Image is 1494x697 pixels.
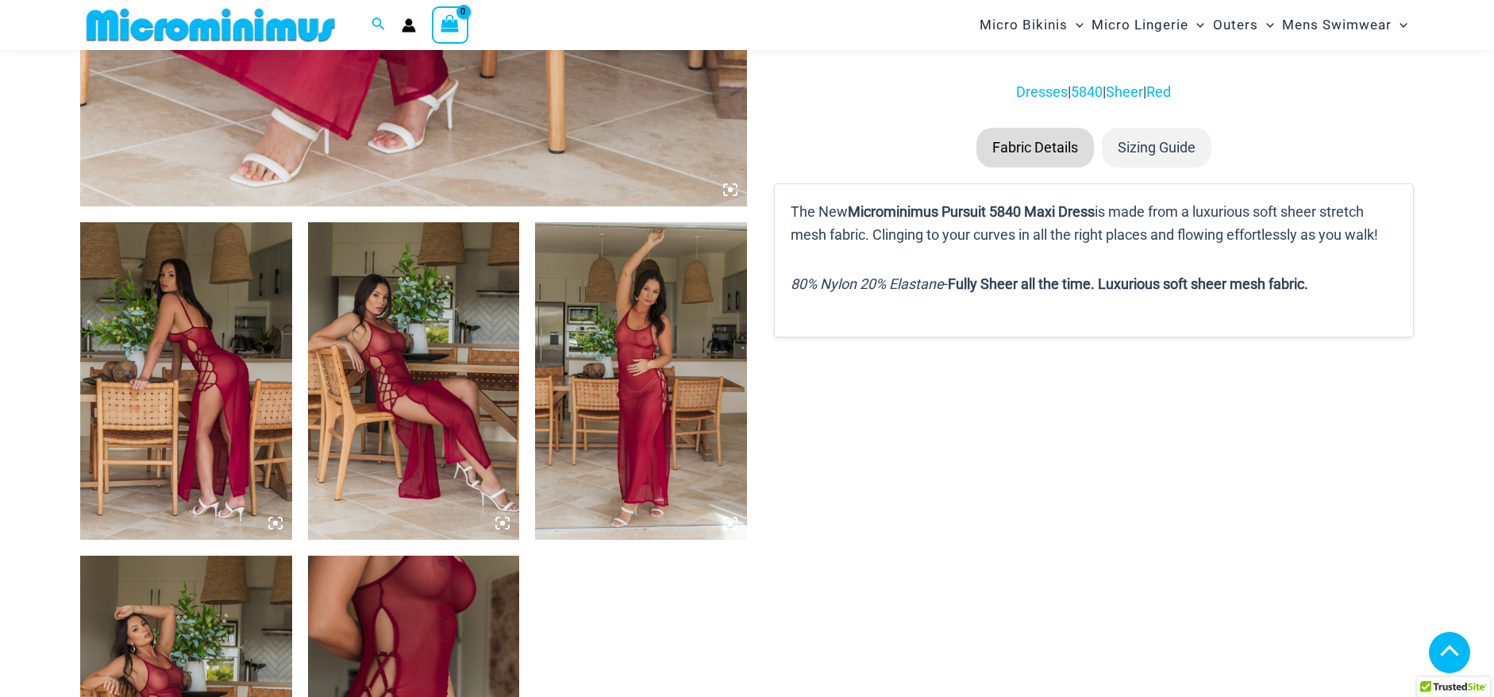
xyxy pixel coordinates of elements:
[1213,5,1258,45] span: Outers
[402,18,416,33] a: Account icon link
[1088,5,1208,45] a: Micro LingerieMenu ToggleMenu Toggle
[1188,5,1204,45] span: Menu Toggle
[80,7,341,43] img: MM SHOP LOGO FLAT
[1102,128,1211,168] li: Sizing Guide
[774,80,1414,104] p: | | |
[791,275,944,292] i: 80% Nylon 20% Elastane
[1068,5,1084,45] span: Menu Toggle
[1392,5,1407,45] span: Menu Toggle
[1146,83,1171,100] a: Red
[372,15,386,35] a: Search icon link
[308,222,520,540] img: Pursuit Ruby Red 5840 Dress
[973,2,1414,48] nav: Site Navigation
[80,222,292,540] img: Pursuit Ruby Red 5840 Dress
[1071,83,1103,100] a: 5840
[1278,5,1411,45] a: Mens SwimwearMenu ToggleMenu Toggle
[948,275,1308,292] b: Fully Sheer all the time. Luxurious soft sheer mesh fabric.
[976,5,1088,45] a: Micro BikinisMenu ToggleMenu Toggle
[848,203,1095,220] b: Microminimus Pursuit 5840 Maxi Dress
[1016,83,1068,100] a: Dresses
[791,272,1397,296] p: -
[1209,5,1278,45] a: OutersMenu ToggleMenu Toggle
[432,6,468,43] a: View Shopping Cart, empty
[1092,5,1188,45] span: Micro Lingerie
[791,200,1397,247] p: The New is made from a luxurious soft sheer stretch mesh fabric. Clinging to your curves in all t...
[1258,5,1274,45] span: Menu Toggle
[1282,5,1392,45] span: Mens Swimwear
[980,5,1068,45] span: Micro Bikinis
[976,128,1094,168] li: Fabric Details
[1106,83,1143,100] a: Sheer
[535,222,747,540] img: Pursuit Ruby Red 5840 Dress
